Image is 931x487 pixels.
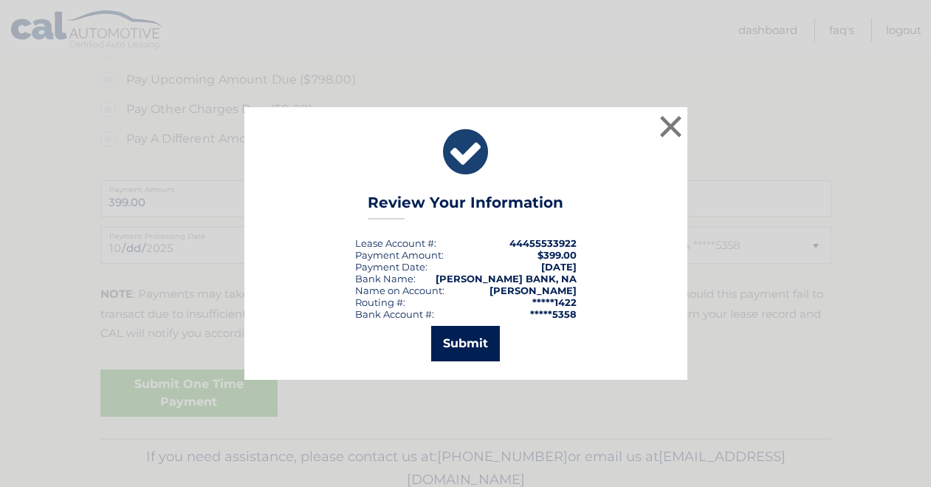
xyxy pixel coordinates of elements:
div: Lease Account #: [355,237,436,249]
div: Name on Account: [355,285,444,296]
span: $399.00 [537,249,577,261]
button: Submit [431,326,500,361]
span: Payment Date [355,261,425,273]
span: [DATE] [541,261,577,273]
div: Payment Amount: [355,249,444,261]
div: Bank Name: [355,273,416,285]
strong: [PERSON_NAME] BANK, NA [436,273,577,285]
div: : [355,261,427,273]
strong: [PERSON_NAME] [489,285,577,296]
div: Routing #: [355,296,405,308]
h3: Review Your Information [368,194,563,219]
strong: 44455533922 [509,237,577,249]
button: × [656,112,686,141]
div: Bank Account #: [355,308,434,320]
